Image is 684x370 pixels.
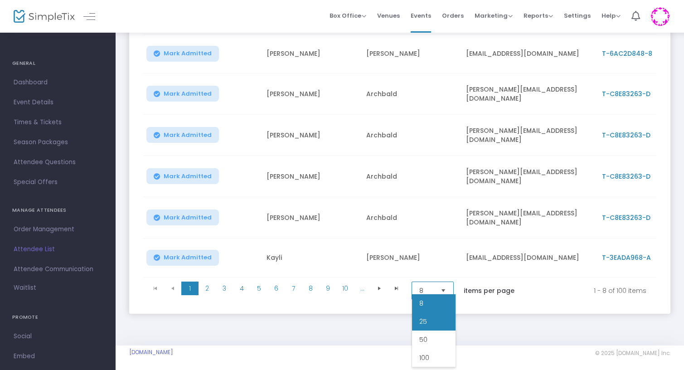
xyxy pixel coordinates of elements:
td: [PERSON_NAME] [261,156,361,197]
span: Page 10 [336,282,354,295]
span: T-C8E83263-D [602,172,650,181]
span: Embed [14,351,102,362]
td: [PERSON_NAME][EMAIL_ADDRESS][DOMAIN_NAME] [461,73,597,115]
span: Times & Tickets [14,117,102,128]
td: [PERSON_NAME][EMAIL_ADDRESS][DOMAIN_NAME] [461,156,597,197]
span: T-C8E83263-D [602,131,650,140]
td: [PERSON_NAME] [261,73,361,115]
h4: GENERAL [12,54,103,73]
span: Page 3 [216,282,233,295]
span: Special Offers [14,176,102,188]
span: Order Management [14,224,102,235]
span: Page 6 [267,282,285,295]
span: Go to the last page [393,285,400,292]
td: Kayli [261,239,361,277]
span: Mark Admitted [164,50,212,57]
button: Select [437,282,450,299]
span: T-3EADA968-A [602,253,651,262]
span: Mark Admitted [164,254,212,261]
span: T-C8E83263-D [602,89,650,98]
td: [PERSON_NAME] [361,239,461,277]
span: Page 8 [302,282,319,295]
td: [PERSON_NAME] [361,34,461,73]
span: Help [602,11,621,20]
span: Mark Admitted [164,90,212,97]
button: Mark Admitted [146,209,219,225]
span: Go to the next page [371,282,388,295]
td: Archbald [361,73,461,115]
span: 8 [419,299,423,308]
td: Archbald [361,115,461,156]
span: Mark Admitted [164,173,212,180]
button: Mark Admitted [146,168,219,184]
span: T-C8E83263-D [602,213,650,222]
span: T-6AC2D848-8 [602,49,652,58]
span: Marketing [475,11,513,20]
td: [PERSON_NAME] [261,34,361,73]
button: Mark Admitted [146,250,219,266]
span: Attendee Communication [14,263,102,275]
h4: PROMOTE [12,308,103,326]
td: [PERSON_NAME] [261,197,361,239]
span: 8 [419,286,433,295]
span: 25 [419,317,427,326]
span: Waitlist [14,283,36,292]
span: 50 [419,335,427,344]
span: Dashboard [14,77,102,88]
span: Page 1 [181,282,199,295]
span: Page 5 [250,282,267,295]
span: Mark Admitted [164,131,212,139]
td: [PERSON_NAME] [261,115,361,156]
span: Box Office [330,11,366,20]
button: Mark Admitted [146,127,219,143]
button: Mark Admitted [146,86,219,102]
td: Archbald [361,197,461,239]
span: Page 7 [285,282,302,295]
span: Page 4 [233,282,250,295]
span: Attendee Questions [14,156,102,168]
td: [PERSON_NAME][EMAIL_ADDRESS][DOMAIN_NAME] [461,197,597,239]
a: [DOMAIN_NAME] [129,349,173,356]
span: Page 2 [199,282,216,295]
span: Orders [442,4,464,27]
td: [EMAIL_ADDRESS][DOMAIN_NAME] [461,34,597,73]
td: Archbald [361,156,461,197]
span: Season Packages [14,136,102,148]
span: Go to the last page [388,282,405,295]
span: Page 11 [354,282,371,295]
td: [EMAIL_ADDRESS][DOMAIN_NAME] [461,239,597,277]
span: Reports [524,11,553,20]
span: Go to the next page [376,285,383,292]
td: [PERSON_NAME][EMAIL_ADDRESS][DOMAIN_NAME] [461,115,597,156]
span: Settings [564,4,591,27]
span: Event Details [14,97,102,108]
label: items per page [464,286,514,295]
span: © 2025 [DOMAIN_NAME] Inc. [595,350,670,357]
span: Social [14,331,102,342]
button: Mark Admitted [146,46,219,62]
span: Attendee List [14,243,102,255]
span: Events [411,4,431,27]
span: Venues [377,4,400,27]
h4: MANAGE ATTENDEES [12,201,103,219]
span: Page 9 [319,282,336,295]
span: 100 [419,353,429,362]
kendo-pager-info: 1 - 8 of 100 items [534,282,646,300]
span: Mark Admitted [164,214,212,221]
